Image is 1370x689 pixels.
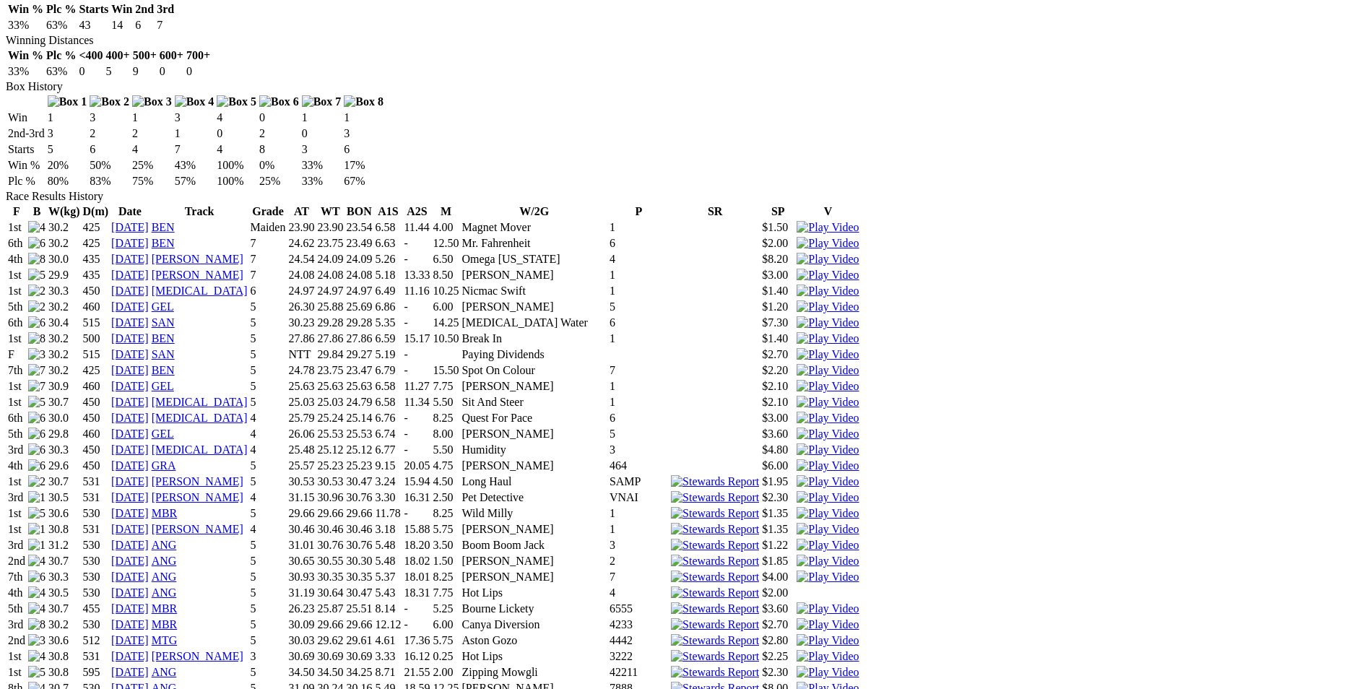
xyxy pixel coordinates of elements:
[28,332,45,345] img: 8
[78,64,103,79] td: 0
[671,571,759,584] img: Stewards Report
[152,586,177,599] a: ANG
[797,348,859,360] a: Watch Replay on Watchdog
[797,443,859,456] img: Play Video
[374,236,402,251] td: 6.63
[797,539,859,552] img: Play Video
[174,174,215,188] td: 57%
[111,634,149,646] a: [DATE]
[259,110,300,125] td: 0
[609,236,669,251] td: 6
[105,48,131,63] th: 400+
[432,204,459,219] th: M
[345,220,373,235] td: 23.54
[28,364,45,377] img: 7
[432,220,459,235] td: 4.00
[152,443,248,456] a: [MEDICAL_DATA]
[671,586,759,599] img: Stewards Report
[797,459,859,472] a: View replay
[259,174,300,188] td: 25%
[7,64,44,79] td: 33%
[45,48,77,63] th: Plc %
[111,523,149,535] a: [DATE]
[28,555,45,568] img: 4
[403,252,430,266] td: -
[7,220,26,235] td: 1st
[156,18,175,32] td: 7
[403,220,430,235] td: 11.44
[131,126,173,141] td: 2
[343,142,384,157] td: 6
[151,204,248,219] th: Track
[47,110,88,125] td: 1
[89,126,130,141] td: 2
[28,300,45,313] img: 2
[671,491,759,504] img: Stewards Report
[111,443,149,456] a: [DATE]
[111,380,149,392] a: [DATE]
[6,80,1364,93] div: Box History
[345,204,373,219] th: BON
[461,220,607,235] td: Magnet Mover
[7,174,45,188] td: Plc %
[259,142,300,157] td: 8
[132,95,172,108] img: Box 3
[7,126,45,141] td: 2nd-3rd
[797,380,859,392] a: Watch Replay on Watchdog
[111,396,149,408] a: [DATE]
[287,252,315,266] td: 24.54
[47,142,88,157] td: 5
[797,507,859,520] img: Play Video
[131,110,173,125] td: 1
[343,174,384,188] td: 67%
[28,396,45,409] img: 5
[159,48,184,63] th: 600+
[216,110,257,125] td: 4
[111,507,149,519] a: [DATE]
[797,428,859,440] a: Watch Replay on Watchdog
[461,204,607,219] th: W/2G
[432,252,459,266] td: 6.50
[797,650,859,662] a: View replay
[797,555,859,568] img: Play Video
[671,539,759,552] img: Stewards Report
[28,491,45,504] img: 1
[671,475,759,488] img: Stewards Report
[259,158,300,173] td: 0%
[28,316,45,329] img: 6
[301,174,342,188] td: 33%
[45,18,77,32] td: 63%
[28,650,45,663] img: 4
[111,364,149,376] a: [DATE]
[797,523,859,535] a: View replay
[797,412,859,425] img: Play Video
[78,48,103,63] th: <400
[609,252,669,266] td: 4
[186,64,211,79] td: 0
[111,539,149,551] a: [DATE]
[110,2,133,17] th: Win
[152,221,175,233] a: BEN
[111,618,149,630] a: [DATE]
[7,236,26,251] td: 6th
[797,237,859,249] a: Watch Replay on Watchdog
[797,618,859,630] a: View replay
[671,555,759,568] img: Stewards Report
[7,142,45,157] td: Starts
[28,380,45,393] img: 7
[48,252,81,266] td: 30.0
[671,618,759,631] img: Stewards Report
[132,64,157,79] td: 9
[250,204,287,219] th: Grade
[152,555,177,567] a: ANG
[111,412,149,424] a: [DATE]
[111,459,149,472] a: [DATE]
[345,236,373,251] td: 23.49
[152,380,174,392] a: GEL
[797,300,859,313] a: Watch Replay on Watchdog
[28,253,45,266] img: 8
[761,236,794,251] td: $2.00
[301,142,342,157] td: 3
[316,204,344,219] th: WT
[152,348,175,360] a: SAN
